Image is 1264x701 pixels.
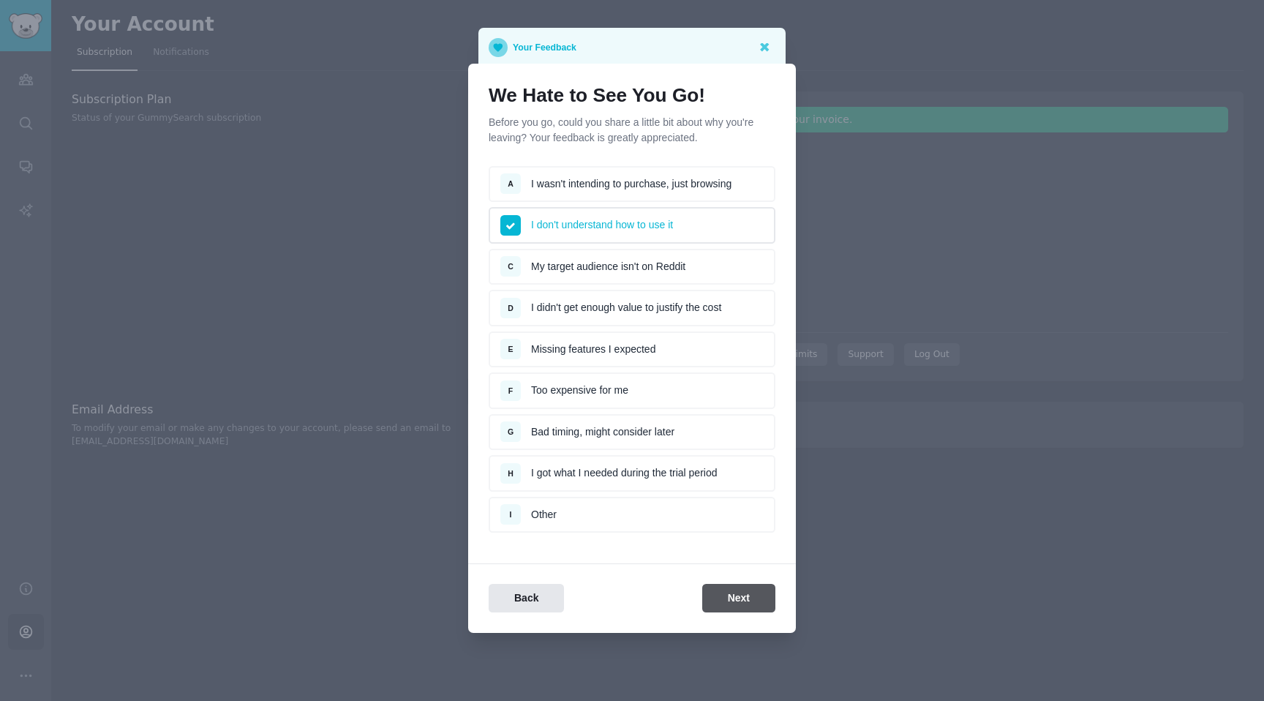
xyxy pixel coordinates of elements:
[489,584,564,612] button: Back
[510,510,512,519] span: I
[508,304,513,312] span: D
[489,84,775,108] h1: We Hate to See You Go!
[508,262,513,271] span: C
[508,386,513,395] span: F
[489,115,775,146] p: Before you go, could you share a little bit about why you're leaving? Your feedback is greatly ap...
[508,179,513,188] span: A
[508,469,513,478] span: H
[508,427,513,436] span: G
[508,345,513,353] span: E
[702,584,775,612] button: Next
[513,38,576,57] p: Your Feedback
